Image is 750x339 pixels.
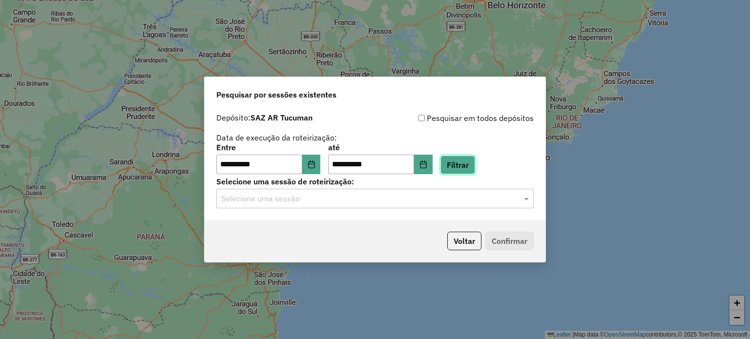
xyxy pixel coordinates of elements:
button: Voltar [447,232,481,250]
button: Choose Date [414,155,433,174]
div: Pesquisar em todos depósitos [375,112,534,124]
button: Filtrar [440,156,475,174]
label: Entre [216,141,320,153]
span: Pesquisar por sessões existentes [216,89,336,100]
label: Selecione uma sessão de roteirização: [216,176,534,187]
label: Data de execução da roteirização: [216,132,337,143]
label: até [328,141,432,153]
button: Choose Date [302,155,321,174]
strong: SAZ AR Tucuman [250,113,312,122]
label: Depósito: [216,112,312,123]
